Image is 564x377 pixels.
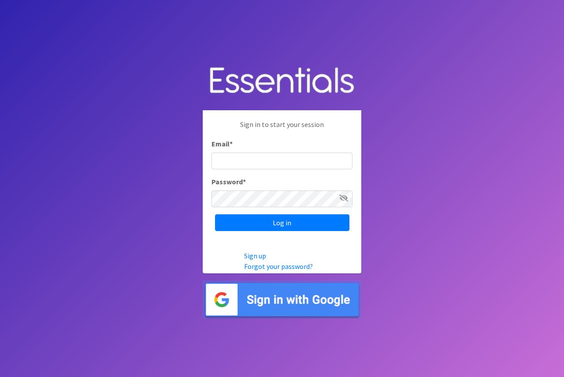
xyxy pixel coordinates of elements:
[243,177,246,186] abbr: required
[203,58,361,104] img: Human Essentials
[203,280,361,319] img: Sign in with Google
[211,176,246,187] label: Password
[211,119,352,138] p: Sign in to start your session
[244,262,313,271] a: Forgot your password?
[244,251,266,260] a: Sign up
[215,214,349,231] input: Log in
[211,138,233,149] label: Email
[230,139,233,148] abbr: required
